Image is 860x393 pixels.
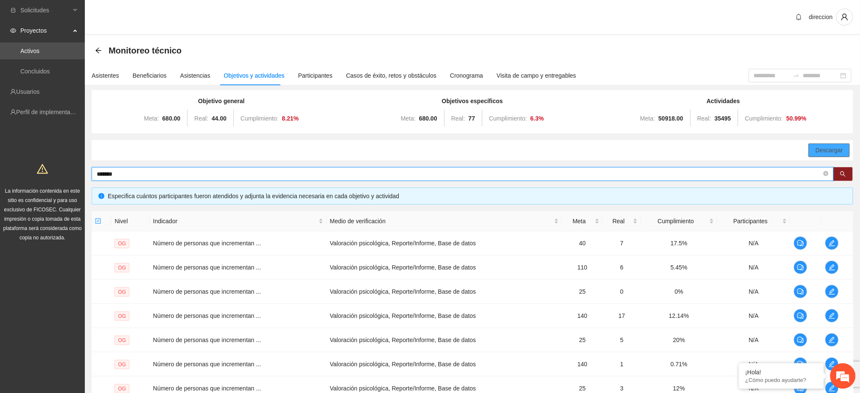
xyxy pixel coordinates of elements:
[139,4,160,25] div: Minimizar ventana de chat en vivo
[825,357,839,371] button: edit
[450,71,483,80] div: Cronograma
[641,304,717,328] td: 12.14%
[16,109,82,115] a: Perfil de implementadora
[562,211,603,231] th: Meta
[809,143,850,157] button: Descargar
[640,115,655,122] span: Meta:
[180,71,210,80] div: Asistencias
[153,337,261,343] span: Número de personas que incrementan ...
[10,28,16,34] span: eye
[825,236,839,250] button: edit
[153,240,261,247] span: Número de personas que incrementan ...
[92,71,119,80] div: Asistentes
[603,231,641,255] td: 7
[794,285,807,298] button: comment
[95,47,102,54] span: arrow-left
[825,309,839,323] button: edit
[212,115,227,122] strong: 44.00
[401,115,416,122] span: Meta:
[3,188,82,241] span: La información contenida en este sitio es confidencial y para uso exclusivo de FICOSEC. Cualquier...
[162,115,180,122] strong: 680.00
[150,211,327,231] th: Indicador
[327,328,563,352] td: Valoración psicológica, Reporte/Informe, Base de datos
[327,280,563,304] td: Valoración psicológica, Reporte/Informe, Base de datos
[144,115,159,122] span: Meta:
[787,115,807,122] strong: 50.99 %
[825,261,839,274] button: edit
[95,47,102,54] div: Back
[641,231,717,255] td: 17.5%
[825,285,839,298] button: edit
[826,361,838,368] span: edit
[327,231,563,255] td: Valoración psicológica, Reporte/Informe, Base de datos
[115,239,129,248] span: OG
[603,352,641,376] td: 1
[641,211,717,231] th: Cumplimiento
[108,191,846,201] div: Especifica cuántos participantes fueron atendidos y adjunta la evidencia necesaria en cada objeti...
[468,115,475,122] strong: 77
[109,44,182,57] span: Monitoreo técnico
[809,14,833,20] span: direccion
[794,333,807,347] button: comment
[815,146,843,155] span: Descargar
[153,288,261,295] span: Número de personas que incrementan ...
[840,171,846,178] span: search
[20,2,70,19] span: Solicitudes
[826,264,838,271] span: edit
[717,352,791,376] td: N/A
[836,8,853,25] button: user
[562,328,603,352] td: 25
[153,216,317,226] span: Indicador
[115,312,129,321] span: OG
[707,98,740,104] strong: Actividades
[451,115,465,122] span: Real:
[419,115,437,122] strong: 680.00
[133,71,167,80] div: Beneficiarios
[49,113,117,199] span: Estamos en línea.
[603,280,641,304] td: 0
[241,115,278,122] span: Cumplimiento:
[603,328,641,352] td: 5
[793,72,800,79] span: to
[837,13,853,21] span: user
[16,88,39,95] a: Usuarios
[44,43,143,54] div: Chatee con nosotros ahora
[489,115,527,122] span: Cumplimiento:
[717,280,791,304] td: N/A
[298,71,333,80] div: Participantes
[698,115,712,122] span: Real:
[658,115,683,122] strong: 50918.00
[37,163,48,174] span: warning
[717,304,791,328] td: N/A
[327,255,563,280] td: Valoración psicológica, Reporte/Informe, Base de datos
[824,170,829,178] span: close-circle
[20,68,50,75] a: Concluidos
[745,369,818,376] div: ¡Hola!
[826,337,838,343] span: edit
[20,48,39,54] a: Activos
[224,71,285,80] div: Objetivos y actividades
[98,193,104,199] span: info-circle
[153,385,261,392] span: Número de personas que incrementan ...
[824,171,829,176] span: close-circle
[111,211,149,231] th: Nivel
[826,288,838,295] span: edit
[641,352,717,376] td: 0.71%
[562,280,603,304] td: 25
[198,98,245,104] strong: Objetivo general
[95,218,101,224] span: check-square
[330,216,553,226] span: Medio de verificación
[793,14,805,20] span: bell
[327,304,563,328] td: Valoración psicológica, Reporte/Informe, Base de datos
[641,328,717,352] td: 20%
[717,328,791,352] td: N/A
[20,22,70,39] span: Proyectos
[115,360,129,369] span: OG
[641,255,717,280] td: 5.45%
[717,211,791,231] th: Participantes
[530,115,544,122] strong: 6.3 %
[826,385,838,392] span: edit
[714,115,731,122] strong: 35495
[826,312,838,319] span: edit
[717,255,791,280] td: N/A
